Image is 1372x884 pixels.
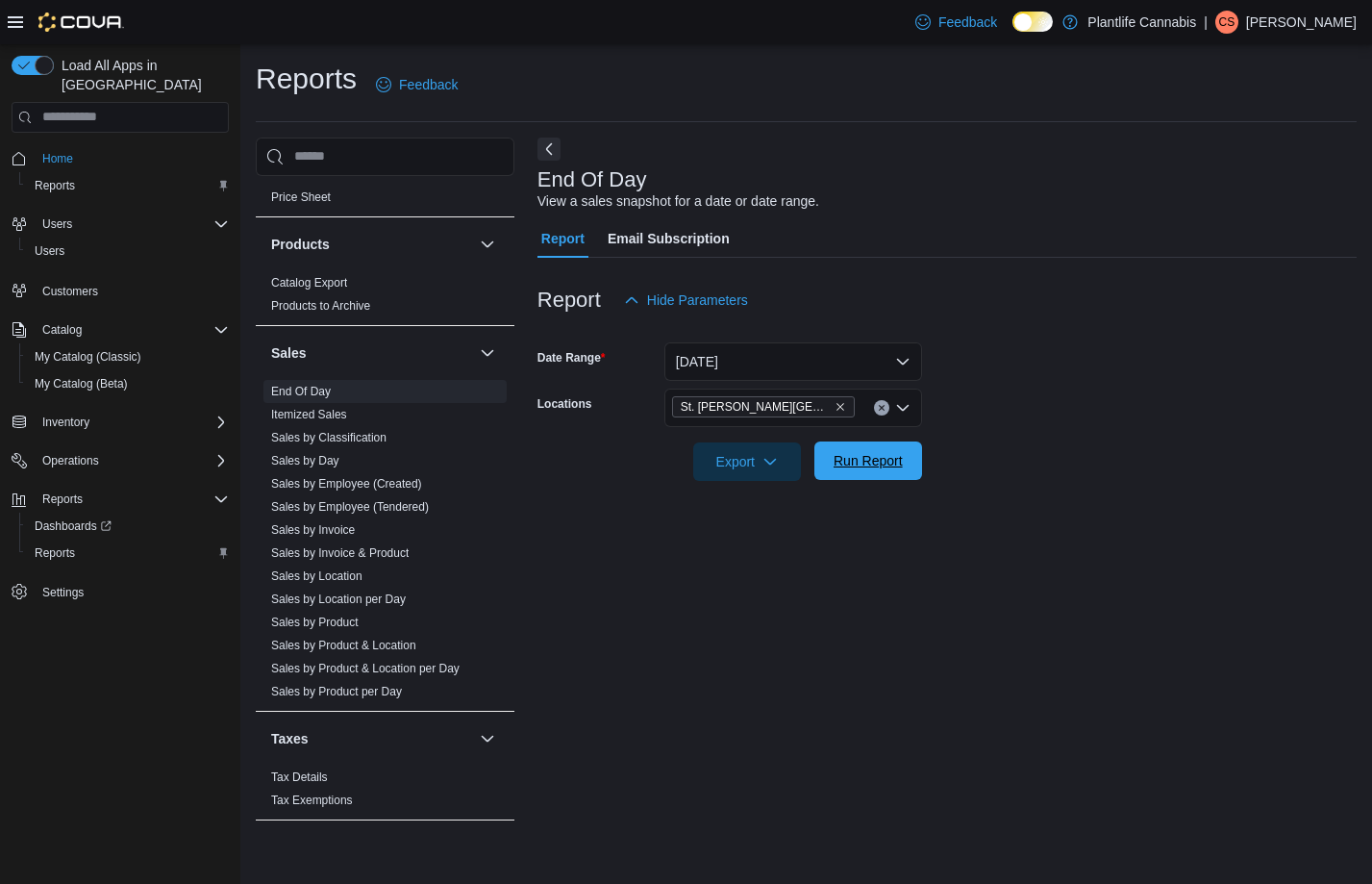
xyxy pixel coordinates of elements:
[35,213,229,236] span: Users
[27,372,229,395] span: My Catalog (Beta)
[27,174,83,197] a: Reports
[27,515,229,538] span: Dashboards
[35,449,229,472] span: Operations
[4,316,237,343] button: Catalog
[35,411,229,434] span: Inventory
[42,151,73,166] span: Home
[271,616,359,629] a: Sales by Product
[27,372,136,395] a: My Catalog (Beta)
[35,581,91,604] a: Settings
[693,442,801,481] button: Export
[35,580,229,604] span: Settings
[38,13,124,32] img: Cova
[35,280,106,303] a: Customers
[705,442,789,481] span: Export
[19,540,237,567] button: Reports
[54,56,229,94] span: Load All Apps in [GEOGRAPHIC_DATA]
[271,523,355,537] a: Sales by Invoice
[42,415,89,430] span: Inventory
[35,243,64,259] span: Users
[256,380,514,711] div: Sales
[42,453,99,468] span: Operations
[608,219,730,258] span: Email Subscription
[271,545,409,561] span: Sales by Invoice & Product
[27,240,229,263] span: Users
[35,318,229,341] span: Catalog
[271,276,347,290] a: Catalog Export
[271,661,460,676] span: Sales by Product & Location per Day
[4,276,237,304] button: Customers
[271,729,309,748] h3: Taxes
[27,542,83,565] a: Reports
[1215,11,1238,34] div: Charlotte Soukeroff
[537,350,606,366] label: Date Range
[35,147,81,170] a: Home
[256,271,514,325] div: Products
[271,298,370,314] span: Products to Archive
[476,341,499,365] button: Sales
[4,144,237,172] button: Home
[42,322,82,338] span: Catalog
[271,593,406,606] a: Sales by Location per Day
[271,343,307,363] h3: Sales
[1204,11,1208,34] p: |
[271,477,422,491] a: Sales by Employee (Created)
[27,240,72,263] a: Users
[35,411,97,434] button: Inventory
[27,542,229,565] span: Reports
[271,770,328,784] a: Tax Details
[399,75,458,94] span: Feedback
[271,569,362,583] a: Sales by Location
[647,290,748,310] span: Hide Parameters
[1219,11,1235,34] span: CS
[541,219,585,258] span: Report
[271,729,472,748] button: Taxes
[35,488,90,511] button: Reports
[27,174,229,197] span: Reports
[476,233,499,256] button: Products
[271,615,359,630] span: Sales by Product
[1012,32,1013,33] span: Dark Mode
[271,431,387,444] a: Sales by Classification
[271,592,406,607] span: Sales by Location per Day
[537,138,561,161] button: Next
[35,349,141,365] span: My Catalog (Classic)
[271,499,429,515] span: Sales by Employee (Tendered)
[42,216,72,232] span: Users
[368,65,465,104] a: Feedback
[35,488,229,511] span: Reports
[895,400,911,416] button: Open list of options
[271,343,472,363] button: Sales
[256,186,514,216] div: Pricing
[42,492,83,507] span: Reports
[27,515,119,538] a: Dashboards
[271,235,472,254] button: Products
[874,400,889,416] button: Clear input
[271,639,416,652] a: Sales by Product & Location
[12,137,229,656] nav: Complex example
[908,3,1005,41] a: Feedback
[271,299,370,313] a: Products to Archive
[271,793,353,808] span: Tax Exemptions
[537,191,819,212] div: View a sales snapshot for a date or date range.
[35,318,89,341] button: Catalog
[35,545,75,561] span: Reports
[256,766,514,820] div: Taxes
[271,638,416,653] span: Sales by Product & Location
[1087,11,1196,34] p: Plantlife Cannabis
[35,376,128,391] span: My Catalog (Beta)
[1012,12,1053,32] input: Dark Mode
[1246,11,1357,34] p: [PERSON_NAME]
[537,168,647,191] h3: End Of Day
[19,238,237,265] button: Users
[681,397,831,417] span: St. [PERSON_NAME][GEOGRAPHIC_DATA]
[271,770,328,785] span: Tax Details
[271,235,330,254] h3: Products
[271,454,339,467] a: Sales by Day
[19,370,237,397] button: My Catalog (Beta)
[35,213,80,236] button: Users
[271,430,387,445] span: Sales by Classification
[672,396,855,417] span: St. Albert - Jensen Lakes
[664,342,922,381] button: [DATE]
[814,442,922,480] button: Run Report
